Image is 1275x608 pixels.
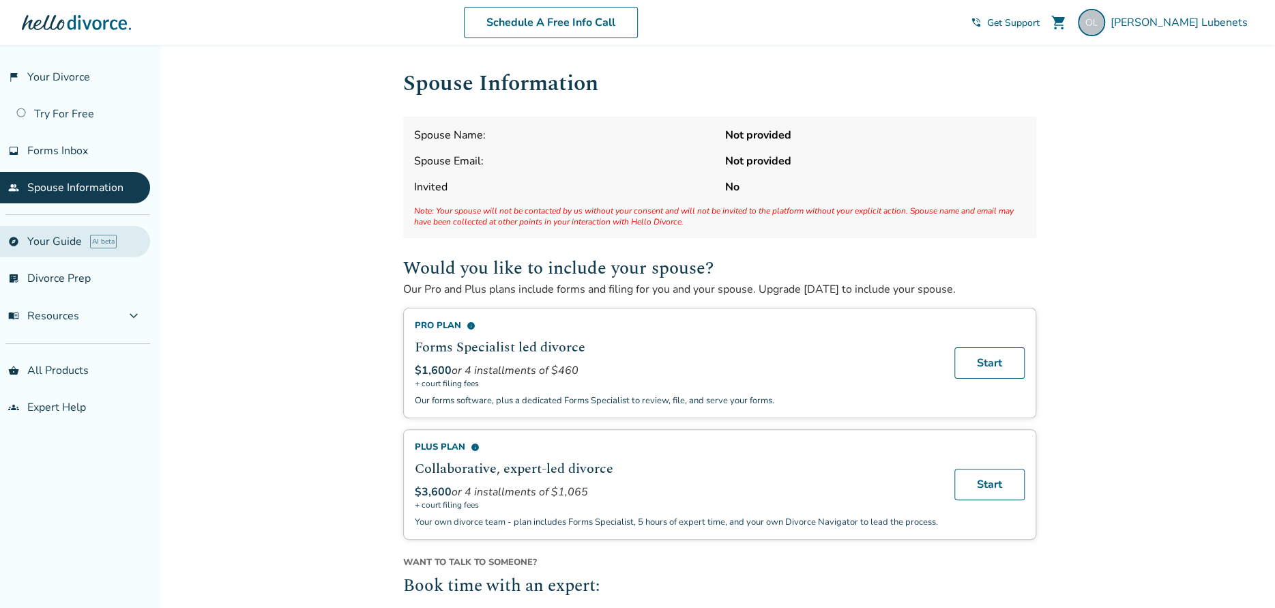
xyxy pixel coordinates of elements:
span: Spouse Email: [414,154,714,169]
a: Schedule A Free Info Call [464,7,638,38]
a: Start [954,469,1025,500]
span: Get Support [987,16,1040,29]
span: menu_book [8,310,19,321]
span: flag_2 [8,72,19,83]
span: shopping_basket [8,365,19,376]
span: + court filing fees [415,500,938,510]
strong: Not provided [725,128,1025,143]
span: $3,600 [415,484,452,500]
span: people [8,182,19,193]
span: Resources [8,308,79,323]
h1: Spouse Information [403,67,1036,100]
h2: Book time with an expert: [403,574,1036,600]
span: Invited [414,179,714,194]
div: Plus Plan [415,441,938,453]
span: Note: Your spouse will not be contacted by us without your consent and will not be invited to the... [414,205,1025,227]
div: or 4 installments of $460 [415,363,938,378]
strong: Not provided [725,154,1025,169]
span: list_alt_check [8,273,19,284]
span: Forms Inbox [27,143,88,158]
div: Pro Plan [415,319,938,332]
div: or 4 installments of $1,065 [415,484,938,500]
span: inbox [8,145,19,156]
span: info [471,443,480,452]
h2: Would you like to include your spouse? [403,255,1036,282]
p: Our Pro and Plus plans include forms and filing for you and your spouse. Upgrade [DATE] to includ... [403,282,1036,297]
span: Want to talk to someone? [403,556,1036,568]
h2: Collaborative, expert-led divorce [415,459,938,479]
span: AI beta [90,235,117,248]
img: lubenetsinka@gmail.com [1078,9,1105,36]
span: explore [8,236,19,247]
span: + court filing fees [415,378,938,389]
a: Start [954,347,1025,379]
span: expand_more [126,308,142,324]
span: groups [8,402,19,413]
span: [PERSON_NAME] Lubenets [1111,15,1253,30]
a: phone_in_talkGet Support [971,16,1040,29]
iframe: Chat Widget [1207,542,1275,608]
span: shopping_cart [1051,14,1067,31]
span: $1,600 [415,363,452,378]
strong: No [725,179,1025,194]
p: Our forms software, plus a dedicated Forms Specialist to review, file, and serve your forms. [415,394,938,407]
span: Spouse Name: [414,128,714,143]
span: info [467,321,475,330]
span: phone_in_talk [971,17,982,28]
p: Your own divorce team - plan includes Forms Specialist, 5 hours of expert time, and your own Divo... [415,516,938,528]
h2: Forms Specialist led divorce [415,337,938,358]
